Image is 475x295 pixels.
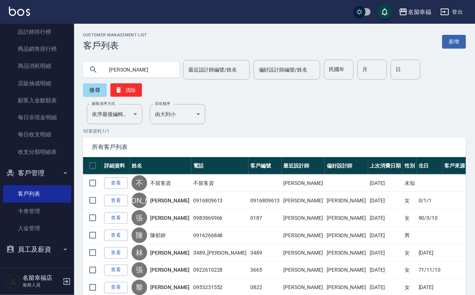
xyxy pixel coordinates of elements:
button: 登出 [438,5,466,19]
a: 陳郁婷 [150,232,166,239]
img: Person [6,274,21,289]
td: [PERSON_NAME] [325,262,368,279]
a: 店販抽成明細 [3,75,71,92]
td: [PERSON_NAME] [282,227,325,244]
a: 查看 [104,230,128,241]
label: 顧客排序方式 [92,101,115,106]
th: 客戶來源 [443,157,467,175]
a: 每日收支明細 [3,126,71,143]
td: [PERSON_NAME] [282,209,325,227]
div: 由大到小 [150,104,205,124]
td: [PERSON_NAME] [325,227,368,244]
p: 服務人員 [23,282,60,289]
button: 搜尋 [83,83,107,97]
th: 姓名 [130,157,191,175]
td: 0187 [248,209,282,227]
a: 查看 [104,247,128,259]
a: 客戶列表 [3,185,71,202]
td: [DATE] [368,175,403,192]
td: 0922610228 [191,262,248,279]
button: 清除 [110,83,142,97]
td: 0916809613 [191,192,248,209]
th: 詳細資料 [102,157,130,175]
a: 收支分類明細表 [3,143,71,160]
h5: 名留幸福店 [23,275,60,282]
a: 顧客入金餘額表 [3,92,71,109]
div: [PERSON_NAME] [132,193,147,208]
a: [PERSON_NAME] [150,214,189,222]
td: 0916266848 [191,227,248,244]
span: 所有客戶列表 [92,143,457,151]
button: save [377,4,392,19]
td: 3489_[PERSON_NAME] [191,244,248,262]
td: [DATE] [368,227,403,244]
td: [PERSON_NAME] [282,175,325,192]
a: 查看 [104,178,128,189]
img: Logo [9,7,30,16]
div: 張 [132,262,147,278]
th: 客戶編號 [248,157,282,175]
div: 不 [132,175,147,191]
td: [DATE] [368,209,403,227]
button: 名留幸福 [396,4,435,20]
td: 女 [403,244,417,262]
div: 陳 [132,228,147,243]
a: [PERSON_NAME] [150,249,189,256]
td: [PERSON_NAME] [325,192,368,209]
div: 名留幸福 [408,7,432,17]
td: 0916809613 [248,192,282,209]
div: 張 [132,210,147,226]
label: 呈現順序 [155,101,171,106]
a: [PERSON_NAME] [150,266,189,274]
button: 客戶管理 [3,163,71,183]
td: 不留客資 [191,175,248,192]
td: 90/3/10 [417,209,443,227]
a: 設計師排行榜 [3,23,71,40]
td: 女 [403,192,417,209]
button: 員工及薪資 [3,240,71,259]
input: 搜尋關鍵字 [104,60,174,80]
a: [PERSON_NAME] [150,284,189,291]
td: [PERSON_NAME] [282,192,325,209]
a: 不留客資 [150,179,171,187]
th: 偏好設計師 [325,157,368,175]
h3: 客戶列表 [83,40,147,51]
td: 3489 [248,244,282,262]
a: 卡券管理 [3,203,71,220]
td: [PERSON_NAME] [282,244,325,262]
a: 入金管理 [3,220,71,237]
td: [DATE] [417,244,443,262]
th: 生日 [417,157,443,175]
td: 男 [403,227,417,244]
a: 查看 [104,212,128,224]
td: [DATE] [368,262,403,279]
td: [PERSON_NAME] [282,262,325,279]
a: 查看 [104,265,128,276]
a: 每日非現金明細 [3,109,71,126]
a: 查看 [104,195,128,206]
td: 3665 [248,262,282,279]
th: 電話 [191,157,248,175]
td: 0983969966 [191,209,248,227]
p: 50 筆資料, 1 / 1 [83,128,466,135]
div: 依序最後編輯時間 [87,104,142,124]
td: 71/11/10 [417,262,443,279]
a: 查看 [104,282,128,294]
th: 上次消費日期 [368,157,403,175]
td: 未知 [403,175,417,192]
a: [PERSON_NAME] [150,197,189,204]
th: 最近設計師 [282,157,325,175]
td: 女 [403,262,417,279]
td: [DATE] [368,192,403,209]
div: 林 [132,245,147,261]
td: [PERSON_NAME] [325,244,368,262]
a: 新增 [442,35,466,49]
td: [DATE] [368,244,403,262]
a: 商品銷售排行榜 [3,40,71,57]
a: 商品消耗明細 [3,57,71,74]
th: 性別 [403,157,417,175]
td: 0/1/1 [417,192,443,209]
td: [PERSON_NAME] [325,209,368,227]
td: 女 [403,209,417,227]
h2: Customer Management List [83,33,147,37]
